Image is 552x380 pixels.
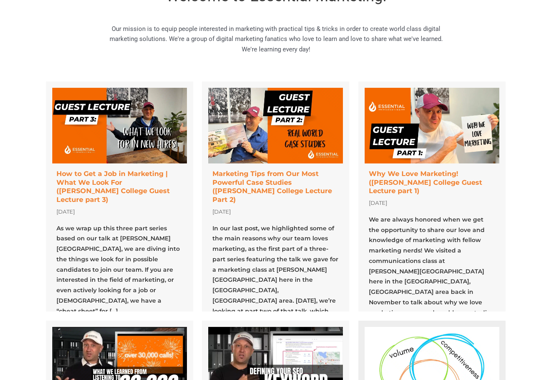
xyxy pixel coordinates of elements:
[212,208,231,215] span: [DATE]
[56,208,75,215] span: [DATE]
[358,82,506,311] a: Why We Love Marketing! (Pierce College Guest Lecture part 1)
[109,24,443,55] p: Our mission is to equip people interested in marketing with practical tips & tricks in order to c...
[202,82,349,311] a: Marketing Tips from Our Most Powerful Case Studies (Pierce College Lecture Part 2)
[46,82,193,311] a: How to Get a Job in Marketing | What We Look For (Pierce College Guest Lecture part 3)
[369,199,387,206] span: [DATE]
